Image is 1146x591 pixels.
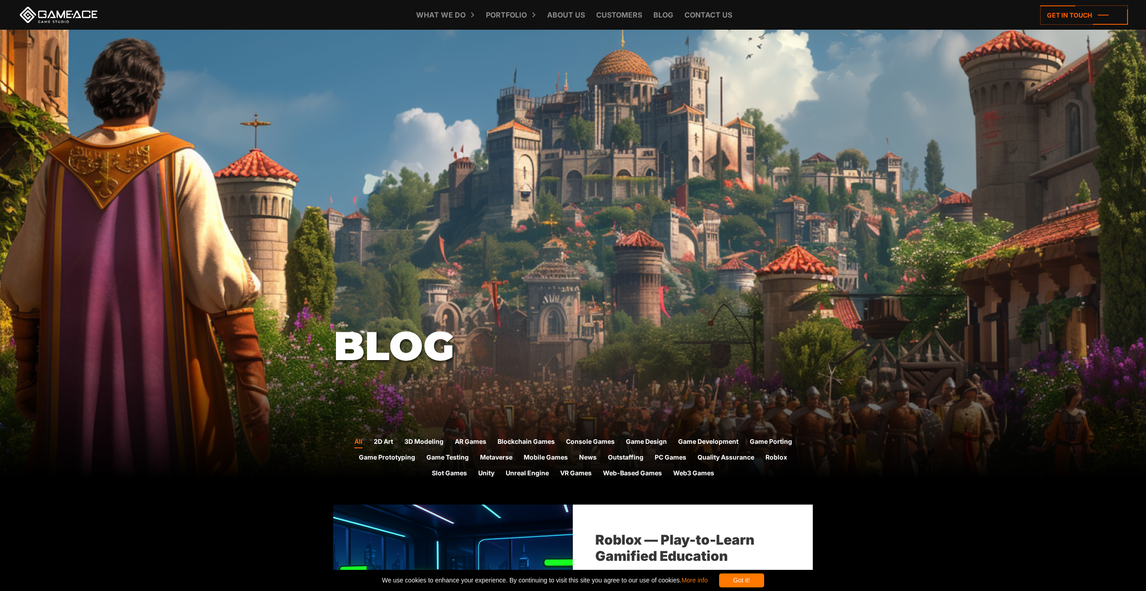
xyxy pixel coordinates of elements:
div: Got it! [719,573,764,587]
a: Unreal Engine [506,468,549,480]
a: More info [681,577,707,584]
a: Unity [478,468,494,480]
a: VR Games [560,468,592,480]
a: Game Testing [426,452,469,464]
a: 2D Art [374,437,393,448]
a: Roblox — Play-to-Learn Gamified Education [595,532,754,564]
a: Game Porting [750,437,792,448]
a: Get in touch [1040,5,1128,25]
a: Web3 Games [673,468,714,480]
a: Mobile Games [524,452,568,464]
a: PC Games [655,452,686,464]
a: Quality Assurance [698,452,754,464]
a: All [354,437,362,448]
a: Roblox [766,452,787,464]
a: Console Games [566,437,615,448]
a: AR Games [455,437,486,448]
h1: Blog [334,324,813,368]
a: Game Prototyping [359,452,415,464]
a: News [579,452,597,464]
a: Slot Games [432,468,467,480]
a: Outstaffing [608,452,643,464]
span: We use cookies to enhance your experience. By continuing to visit this site you agree to our use ... [382,573,707,587]
a: Blockchain Games [498,437,555,448]
a: Metaverse [480,452,512,464]
a: Game Development [678,437,738,448]
a: Web-Based Games [603,468,662,480]
a: Game Design [626,437,667,448]
a: 3D Modeling [404,437,444,448]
